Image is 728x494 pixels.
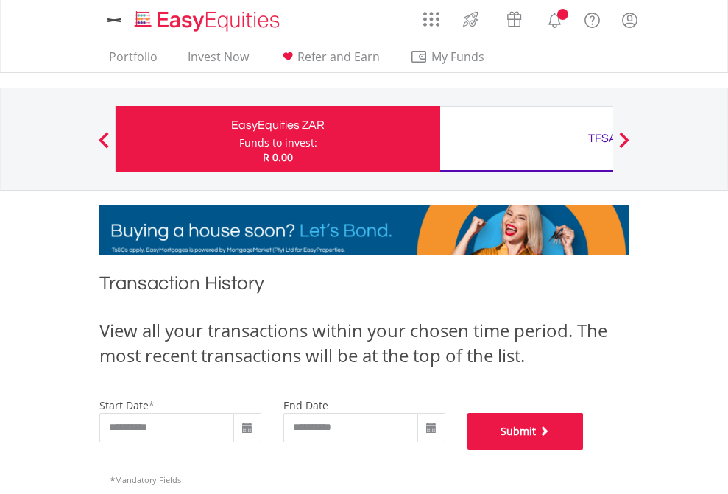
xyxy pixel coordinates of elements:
[263,150,293,164] span: R 0.00
[110,474,181,485] span: Mandatory Fields
[467,413,584,450] button: Submit
[536,4,573,33] a: Notifications
[273,49,386,72] a: Refer and Earn
[611,4,649,36] a: My Profile
[89,139,119,154] button: Previous
[410,47,506,66] span: My Funds
[99,398,149,412] label: start date
[609,139,639,154] button: Next
[124,115,431,135] div: EasyEquities ZAR
[99,318,629,369] div: View all your transactions within your chosen time period. The most recent transactions will be a...
[99,205,629,255] img: EasyMortage Promotion Banner
[132,9,286,33] img: EasyEquities_Logo.png
[283,398,328,412] label: end date
[182,49,255,72] a: Invest Now
[239,135,317,150] div: Funds to invest:
[423,11,439,27] img: grid-menu-icon.svg
[502,7,526,31] img: vouchers-v2.svg
[297,49,380,65] span: Refer and Earn
[459,7,483,31] img: thrive-v2.svg
[414,4,449,27] a: AppsGrid
[129,4,286,33] a: Home page
[99,270,629,303] h1: Transaction History
[103,49,163,72] a: Portfolio
[573,4,611,33] a: FAQ's and Support
[492,4,536,31] a: Vouchers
